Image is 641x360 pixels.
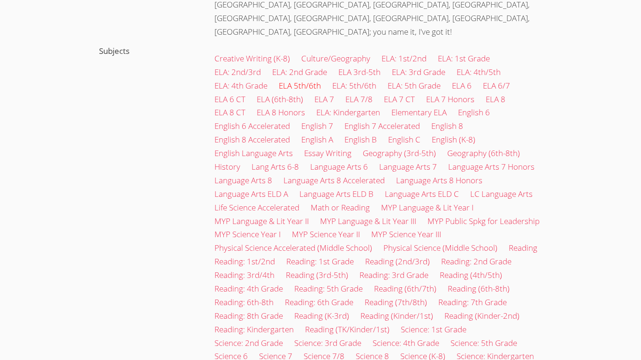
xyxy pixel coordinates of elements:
a: Reading (TK/Kinder/1st) [305,324,389,335]
a: Reading: Kindergarten [214,324,294,335]
a: Reading: 4th Grade [214,283,283,294]
a: Science: 3rd Grade [294,337,361,348]
a: Reading: 6th-8th [214,297,274,307]
a: Science: 2nd Grade [214,337,283,348]
a: ELA: 2nd Grade [272,67,327,77]
a: Reading (6th-8th) [448,283,510,294]
a: Language Arts ELD B [299,188,374,199]
a: ELA 7 CT [384,94,415,105]
a: MYP Public Spkg for Leadership [427,216,540,226]
a: English 6 Accelerated [214,120,290,131]
a: Science: 5th Grade [450,337,517,348]
a: Elementary ELA [391,107,447,118]
a: Reading: 1st/2nd [214,256,275,267]
a: English 6 [458,107,490,118]
a: English A [301,134,333,145]
a: MYP Science Year I [214,229,281,240]
a: Reading (3rd-5th) [286,270,348,280]
a: ELA 8 Honors [257,107,305,118]
a: English 7 [301,120,333,131]
a: ELA 5th/6th [279,80,321,91]
a: Reading (6th/7th) [374,283,436,294]
a: Reading: 3rd/4th [214,270,275,280]
a: ELA 6/7 [483,80,510,91]
a: English C [388,134,420,145]
a: ELA 7 Honors [426,94,474,105]
a: MYP Language & Lit Year II [214,216,309,226]
a: Language Arts 8 [214,175,272,186]
a: Life Science Accelerated [214,202,299,213]
a: Reading: 8th Grade [214,310,283,321]
a: ELA: 4th Grade [214,80,267,91]
a: English (K-8) [432,134,475,145]
label: Subjects [99,45,130,56]
a: Essay Writing [304,148,351,158]
a: ELA 6 CT [214,94,245,105]
a: ELA: 3rd Grade [392,67,445,77]
a: ELA: Kindergarten [316,107,380,118]
a: Reading (2nd/3rd) [365,256,430,267]
a: Culture/Geography [301,53,370,64]
a: ELA 7 [314,94,334,105]
a: Reading (Kinder-2nd) [444,310,519,321]
a: Reading (4th/5th) [440,270,502,280]
a: MYP Science Year II [292,229,360,240]
a: Language Arts 8 Honors [396,175,482,186]
a: Science: 1st Grade [401,324,466,335]
a: ELA 8 CT [214,107,245,118]
a: Reading: 6th Grade [285,297,353,307]
a: Physical Science Accelerated (Middle School) [214,242,372,253]
a: MYP Language & Lit Year III [320,216,416,226]
a: Language Arts 6 [310,161,368,172]
a: ELA 3rd-5th [338,67,381,77]
a: MYP Science Year III [371,229,441,240]
a: Geography (6th-8th) [447,148,520,158]
a: Physical Science (Middle School) [383,242,497,253]
a: ELA: 5th Grade [388,80,441,91]
a: ELA: 5th/6th [332,80,376,91]
a: ELA (6th-8th) [257,94,303,105]
a: History [214,161,240,172]
a: Reading: 7th Grade [438,297,507,307]
a: Math or Reading [311,202,370,213]
a: English B [344,134,377,145]
a: ELA: 4th/5th [457,67,501,77]
a: Language Arts ELD A [214,188,288,199]
a: English 8 Accelerated [214,134,290,145]
a: Reading (Kinder/1st) [360,310,433,321]
a: Reading [509,242,537,253]
a: Language Arts 7 Honors [448,161,534,172]
a: Science: 4th Grade [373,337,439,348]
a: Reading (7th/8th) [365,297,427,307]
a: Reading: 3rd Grade [359,270,428,280]
a: English Language Arts [214,148,293,158]
a: ELA: 1st/2nd [382,53,427,64]
a: ELA: 1st Grade [438,53,490,64]
a: Reading: 1st Grade [286,256,354,267]
a: Reading (K-3rd) [294,310,349,321]
a: ELA 6 [452,80,472,91]
a: Language Arts ELD C [385,188,459,199]
a: ELA 8 [486,94,505,105]
a: English 7 Accelerated [344,120,420,131]
a: MYP Language & Lit Year I [381,202,473,213]
a: Reading: 2nd Grade [441,256,511,267]
a: English 8 [431,120,463,131]
a: Lang Arts 6-8 [252,161,299,172]
a: Reading: 5th Grade [294,283,363,294]
a: Creative Writing (K-8) [214,53,290,64]
a: Geography (3rd-5th) [363,148,436,158]
a: ELA 7/8 [345,94,373,105]
a: LC Language Arts [470,188,533,199]
a: Language Arts 8 Accelerated [283,175,385,186]
a: ELA: 2nd/3rd [214,67,261,77]
a: Language Arts 7 [379,161,437,172]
